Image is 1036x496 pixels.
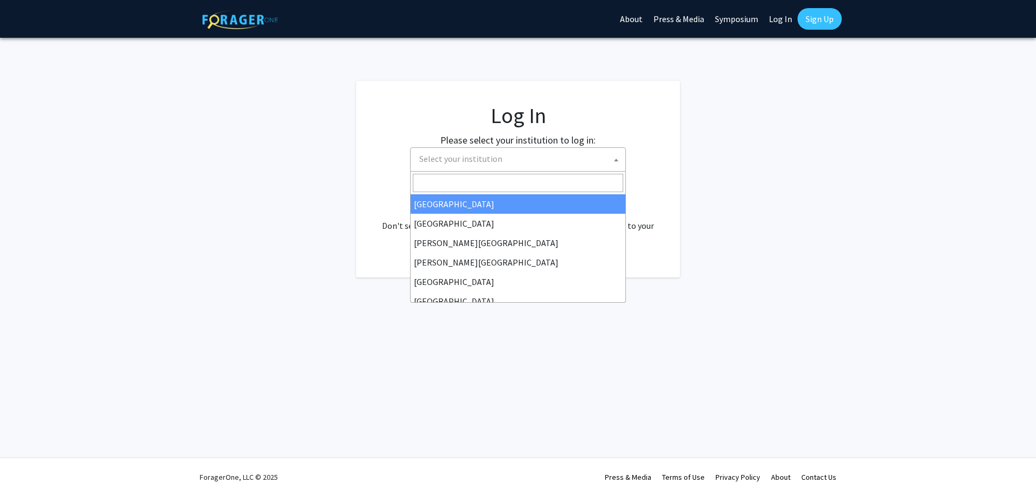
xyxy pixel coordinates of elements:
[419,153,502,164] span: Select your institution
[715,472,760,482] a: Privacy Policy
[411,253,625,272] li: [PERSON_NAME][GEOGRAPHIC_DATA]
[378,103,658,128] h1: Log In
[798,8,842,30] a: Sign Up
[440,133,596,147] label: Please select your institution to log in:
[413,174,623,192] input: Search
[771,472,790,482] a: About
[662,472,705,482] a: Terms of Use
[378,193,658,245] div: No account? . Don't see your institution? about bringing ForagerOne to your institution.
[200,458,278,496] div: ForagerOne, LLC © 2025
[202,10,278,29] img: ForagerOne Logo
[410,147,626,172] span: Select your institution
[605,472,651,482] a: Press & Media
[801,472,836,482] a: Contact Us
[411,291,625,311] li: [GEOGRAPHIC_DATA]
[411,233,625,253] li: [PERSON_NAME][GEOGRAPHIC_DATA]
[415,148,625,170] span: Select your institution
[411,194,625,214] li: [GEOGRAPHIC_DATA]
[411,214,625,233] li: [GEOGRAPHIC_DATA]
[411,272,625,291] li: [GEOGRAPHIC_DATA]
